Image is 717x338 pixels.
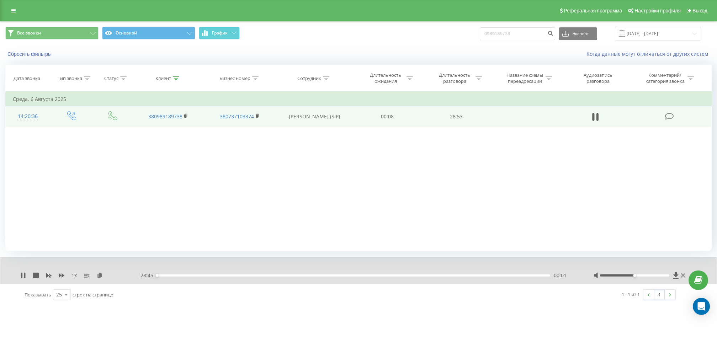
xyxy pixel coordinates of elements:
div: Комментарий/категория звонка [644,72,686,84]
input: Поиск по номеру [480,27,555,40]
span: - 28:45 [139,272,157,279]
div: Клиент [155,75,171,81]
div: 1 - 1 из 1 [622,291,640,298]
span: 1 x [71,272,77,279]
span: Реферальная программа [564,8,622,14]
td: Среда, 6 Августа 2025 [6,92,712,106]
div: Open Intercom Messenger [693,298,710,315]
div: Дата звонка [14,75,40,81]
button: Все звонки [5,27,99,39]
span: строк на странице [73,291,113,298]
span: 00:01 [554,272,567,279]
button: Основной [102,27,195,39]
div: Название схемы переадресации [506,72,544,84]
button: Экспорт [559,27,597,40]
button: График [199,27,240,39]
a: 380737103374 [220,113,254,120]
span: График [212,31,228,36]
td: 00:08 [353,106,422,127]
div: 25 [56,291,62,298]
div: Бизнес номер [219,75,250,81]
span: Показывать [25,291,51,298]
span: Все звонки [17,30,41,36]
div: Статус [104,75,118,81]
a: 380989189738 [148,113,182,120]
div: Accessibility label [156,274,159,277]
button: Сбросить фильтры [5,51,55,57]
div: Тип звонка [58,75,82,81]
td: 28:53 [422,106,491,127]
a: Когда данные могут отличаться от других систем [586,50,712,57]
div: Длительность ожидания [367,72,405,84]
div: Аудиозапись разговора [575,72,621,84]
div: Сотрудник [297,75,321,81]
div: Accessibility label [633,274,636,277]
a: 1 [654,290,665,300]
td: [PERSON_NAME] (SIP) [276,106,353,127]
div: 14:20:36 [13,109,43,123]
div: Длительность разговора [436,72,474,84]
